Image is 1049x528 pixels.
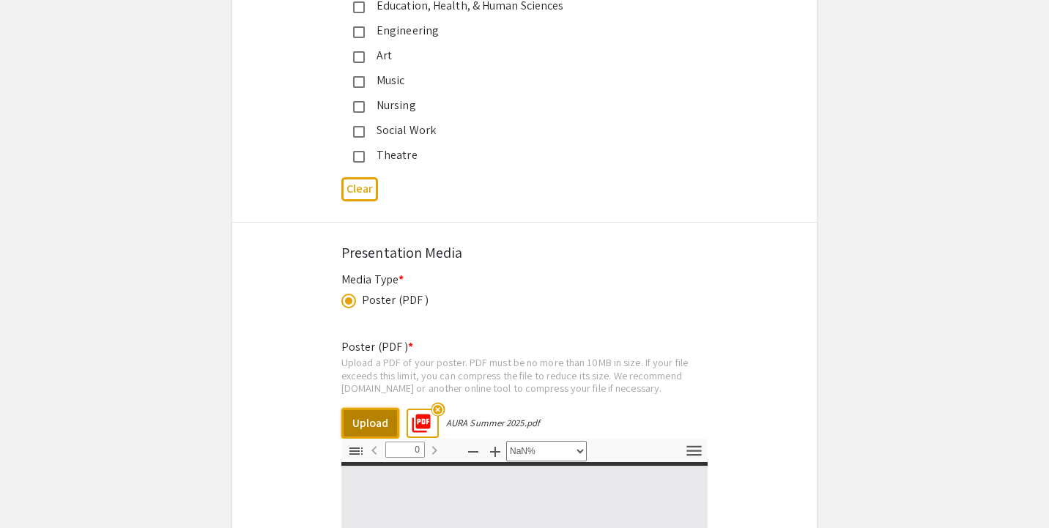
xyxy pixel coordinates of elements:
[681,441,706,462] button: Tools
[506,441,587,461] select: Zoom
[362,291,429,309] div: Poster (PDF )
[446,417,540,429] div: AURA Summer 2025.pdf
[362,439,387,461] button: Previous Page
[365,146,672,164] div: Theatre
[422,439,447,461] button: Next Page
[341,177,378,201] button: Clear
[341,408,399,439] button: Upload
[344,441,368,462] button: Toggle Sidebar
[365,72,672,89] div: Music
[341,242,708,264] div: Presentation Media
[341,272,404,287] mat-label: Media Type
[11,462,62,517] iframe: Chat
[341,339,413,354] mat-label: Poster (PDF )
[365,22,672,40] div: Engineering
[385,442,425,458] input: Page
[431,402,445,416] mat-icon: highlight_off
[406,408,428,430] mat-icon: picture_as_pdf
[365,97,672,114] div: Nursing
[461,441,486,462] button: Zoom Out
[483,441,508,462] button: Zoom In
[365,47,672,64] div: Art
[341,356,708,395] div: Upload a PDF of your poster. PDF must be no more than 10MB in size. If your file exceeds this lim...
[365,122,672,139] div: Social Work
